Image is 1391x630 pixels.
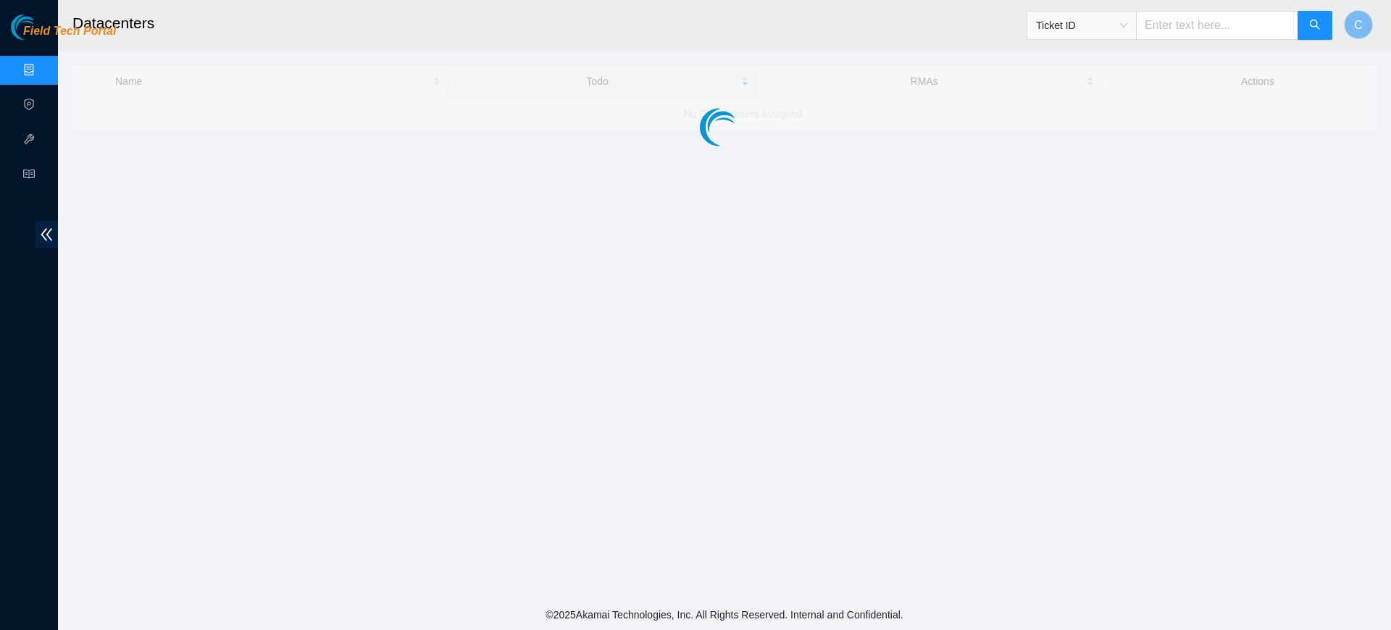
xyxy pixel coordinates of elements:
button: C [1344,10,1373,39]
span: Ticket ID [1036,14,1127,36]
button: search [1298,11,1332,40]
footer: © 2025 Akamai Technologies, Inc. All Rights Reserved. Internal and Confidential. [58,600,1391,630]
span: Field Tech Portal [23,25,116,38]
span: C [1354,16,1363,34]
a: Akamai TechnologiesField Tech Portal [11,26,116,45]
input: Enter text here... [1136,11,1298,40]
span: read [23,162,35,191]
span: double-left [35,221,58,248]
img: Akamai Technologies [11,14,73,40]
span: search [1309,19,1321,33]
